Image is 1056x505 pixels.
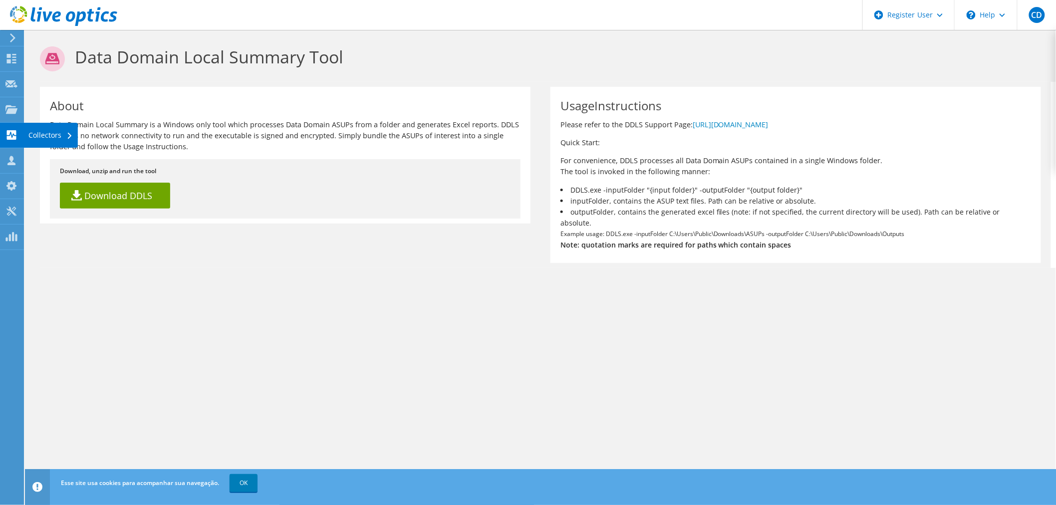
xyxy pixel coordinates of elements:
[560,100,1026,112] h1: UsageInstructions
[560,196,1031,207] li: inputFolder, contains the ASUP text files. Path can be relative or absolute.
[50,100,516,112] h1: About
[560,155,1031,177] p: For convenience, DDLS processes all Data Domain ASUPs contained in a single Windows folder. The t...
[560,119,1031,130] p: Please refer to the DDLS Support Page:
[230,474,258,492] a: OK
[23,123,78,148] div: Collectors
[560,240,792,250] b: Note: quotation marks are required for paths which contain spaces
[550,87,1041,263] div: Example usage: DDLS.exe -inputFolder C:\Users\Public\Downloads\ASUPs -outputFolder C:\Users\Publi...
[40,46,1036,71] h1: Data Domain Local Summary Tool
[60,183,170,209] a: Download DDLS
[1029,7,1045,23] span: CD
[61,479,219,487] span: Esse site usa cookies para acompanhar sua navegação.
[560,185,1031,196] li: DDLS.exe -inputFolder "{input folder}" -outputFolder "{output folder}"
[693,120,769,129] a: [URL][DOMAIN_NAME]
[60,166,511,177] p: Download, unzip and run the tool
[560,207,1031,229] li: outputFolder, contains the generated excel files (note: if not specified, the current directory w...
[560,137,1031,148] p: Quick Start:
[50,119,521,152] p: Data Domain Local Summary is a Windows only tool which processes Data Domain ASUPs from a folder ...
[967,10,976,19] svg: \n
